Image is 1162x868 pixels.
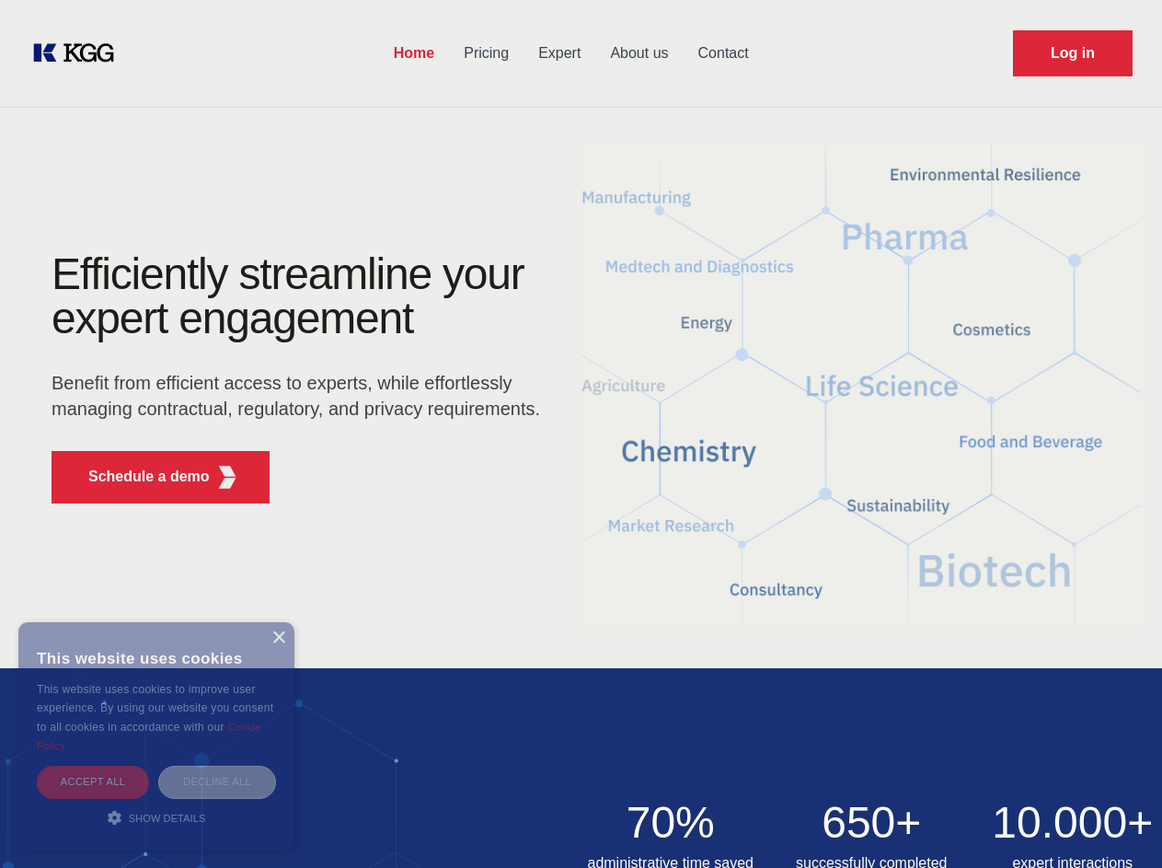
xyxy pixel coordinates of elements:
[52,451,270,503] button: Schedule a demoKGG Fifth Element RED
[782,801,961,845] h2: 650+
[216,466,239,489] img: KGG Fifth Element RED
[581,801,761,845] h2: 70%
[37,683,273,734] span: This website uses cookies to improve user experience. By using our website you consent to all coo...
[29,39,129,68] a: KOL Knowledge Platform: Talk to Key External Experts (KEE)
[88,466,210,488] p: Schedule a demo
[595,29,683,77] a: About us
[129,813,206,824] span: Show details
[52,252,552,341] h1: Efficiently streamline your expert engagement
[37,722,261,751] a: Cookie Policy
[158,766,276,798] div: Decline all
[37,808,276,827] div: Show details
[37,636,276,680] div: This website uses cookies
[1013,30,1133,76] a: Request Demo
[52,370,552,422] p: Benefit from efficient access to experts, while effortlessly managing contractual, regulatory, an...
[684,29,764,77] a: Contact
[523,29,595,77] a: Expert
[37,766,149,798] div: Accept all
[379,29,449,77] a: Home
[449,29,523,77] a: Pricing
[581,120,1141,650] img: KGG Fifth Element RED
[271,631,285,645] div: Close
